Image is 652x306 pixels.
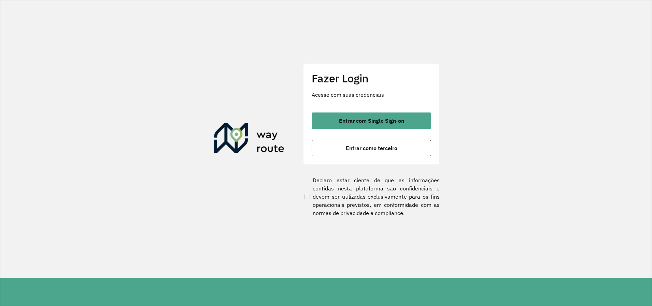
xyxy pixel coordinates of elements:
button: button [312,140,431,156]
p: Acesse com suas credenciais [312,91,431,99]
h2: Fazer Login [312,72,431,85]
span: Entrar como terceiro [346,145,397,151]
img: Roteirizador AmbevTech [214,123,284,156]
span: Entrar com Single Sign-on [339,118,404,123]
label: Declaro estar ciente de que as informações contidas nesta plataforma são confidenciais e devem se... [303,176,440,217]
button: button [312,112,431,129]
